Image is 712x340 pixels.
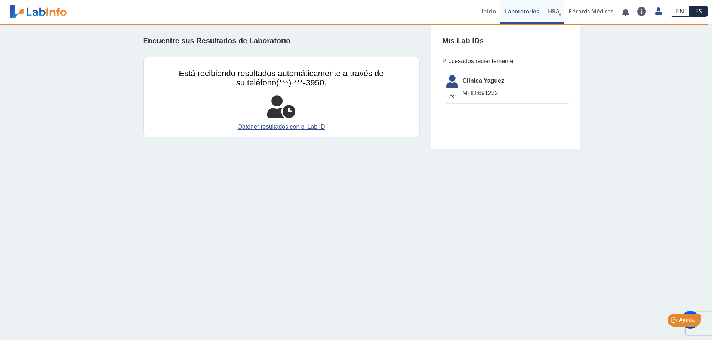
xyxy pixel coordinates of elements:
span: HRA [548,7,560,15]
h4: Mis Lab IDs [443,37,484,46]
a: EN [671,6,690,17]
a: Obtener resultados con el Lab ID [179,122,384,131]
a: ES [690,6,708,17]
span: Yo [442,93,463,100]
span: Está recibiendo resultados automáticamente a través de su teléfono [179,69,384,87]
span: 691232 [463,89,569,98]
h4: Encuentre sus Resultados de Laboratorio [143,37,291,46]
span: Procesados recientemente [443,57,569,66]
span: Mi ID: [463,90,478,96]
span: Clinica Yaguez [463,77,569,85]
iframe: Help widget launcher [645,311,704,332]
